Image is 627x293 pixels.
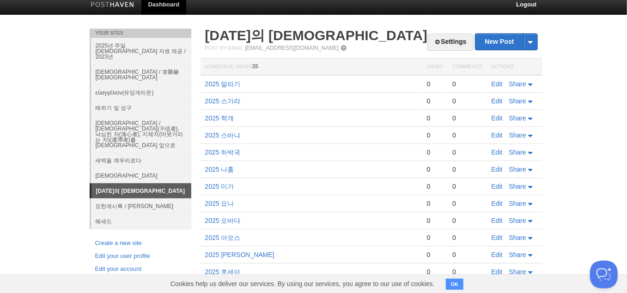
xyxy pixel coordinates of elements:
a: 2025 스가랴 [205,97,241,105]
button: OK [446,279,464,290]
a: 요한계시록 / [PERSON_NAME] [91,198,191,214]
div: 0 [427,182,443,191]
img: Posthaven-bar [91,2,134,9]
div: 0 [452,114,482,122]
a: [DATE]의 [DEMOGRAPHIC_DATA] [91,184,191,198]
div: 0 [452,199,482,208]
div: 0 [427,97,443,105]
span: Share [509,97,526,105]
a: New Post [475,34,537,50]
a: 2025년 주일 [DEMOGRAPHIC_DATA] 자료 제공 / 2023년 [91,38,191,64]
th: Homepage Views [201,59,422,76]
a: [DEMOGRAPHIC_DATA] / [DEMOGRAPHIC_DATA](不信者), 낙심한 자(落心者), 지체자(머뭇거리는 자)(遲滯者)를 [DEMOGRAPHIC_DATA] 앞으로 [91,115,191,153]
th: Comments [448,59,487,76]
span: Share [509,183,526,190]
a: 2025 말라기 [205,80,241,88]
div: 0 [452,251,482,259]
span: 35 [252,63,258,70]
div: 0 [452,165,482,173]
span: Share [509,114,526,122]
a: Edit [492,114,503,122]
a: [DATE]의 [DEMOGRAPHIC_DATA] [205,28,428,43]
span: Share [509,268,526,275]
a: 2025 요나 [205,200,234,207]
div: 0 [452,148,482,156]
a: 2025 스바냐 [205,132,241,139]
a: Edit [492,132,503,139]
a: 2025 하박국 [205,149,241,156]
a: Edit [492,251,503,258]
span: Share [509,217,526,224]
li: Your Sites [90,29,191,38]
span: Cookies help us deliver our services. By using our services, you agree to our use of cookies. [161,275,444,293]
a: 새벽을 깨우리로다 [91,153,191,168]
a: Edit [492,80,503,88]
div: 0 [452,80,482,88]
a: [DEMOGRAPHIC_DATA] [91,168,191,183]
a: Settings [427,34,473,51]
div: 0 [452,268,482,276]
a: 2025 학개 [205,114,234,122]
span: Share [509,200,526,207]
a: Edit [492,149,503,156]
div: 0 [427,268,443,276]
th: Views [422,59,448,76]
div: 0 [427,114,443,122]
span: Share [509,166,526,173]
div: 0 [452,182,482,191]
a: Edit [492,268,503,275]
div: 0 [452,233,482,242]
div: 0 [427,251,443,259]
div: 0 [427,233,443,242]
a: 2025 나훔 [205,166,234,173]
span: Share [509,149,526,156]
a: Edit [492,217,503,224]
div: 0 [427,148,443,156]
div: 0 [452,97,482,105]
a: Edit [492,234,503,241]
div: 0 [452,216,482,225]
a: 2025 호세아 [205,268,241,275]
div: 0 [427,80,443,88]
a: [EMAIL_ADDRESS][DOMAIN_NAME] [245,45,339,51]
a: Edit [492,166,503,173]
a: 2025 [PERSON_NAME] [205,251,274,258]
div: 0 [427,216,443,225]
div: 0 [427,199,443,208]
a: 레위기 및 성구 [91,100,191,115]
th: Actions [487,59,542,76]
a: Edit [492,183,503,190]
span: Share [509,80,526,88]
span: Share [509,251,526,258]
div: 0 [452,131,482,139]
a: 2025 오바댜 [205,217,241,224]
span: Share [509,234,526,241]
a: Edit [492,200,503,207]
a: 2025 미가 [205,183,234,190]
a: εὐαγγέλιον(유앙게리온) [91,85,191,100]
a: Create a new site [95,239,186,248]
div: 0 [427,131,443,139]
a: [DEMOGRAPHIC_DATA] / 李勝赫[DEMOGRAPHIC_DATA] [91,64,191,85]
a: 2025 아모스 [205,234,241,241]
a: Edit [492,97,503,105]
a: 헤세드 [91,214,191,229]
div: 0 [427,165,443,173]
span: Share [509,132,526,139]
span: Post by Email [205,45,243,51]
a: Edit your account [95,264,186,274]
a: Edit your user profile [95,251,186,261]
iframe: Help Scout Beacon - Open [590,261,618,288]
